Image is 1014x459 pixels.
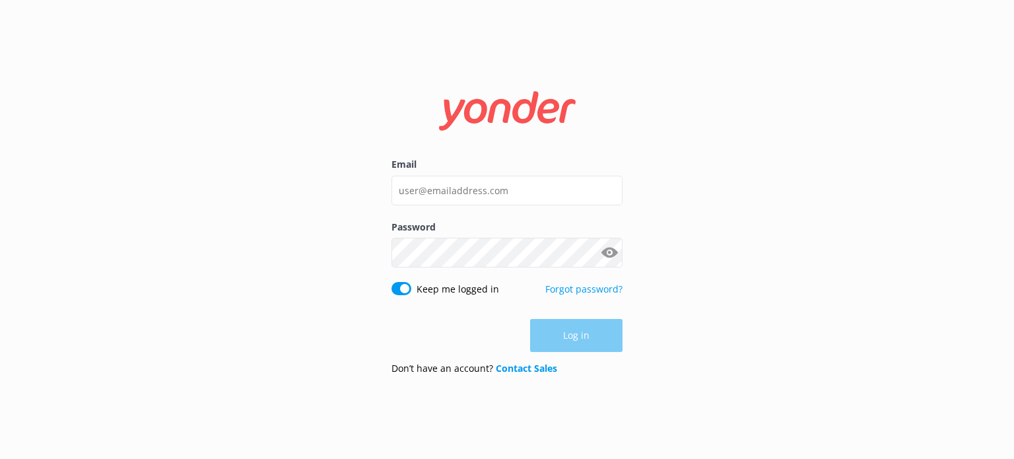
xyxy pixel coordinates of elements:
[596,240,623,266] button: Show password
[391,361,557,376] p: Don’t have an account?
[391,176,623,205] input: user@emailaddress.com
[391,157,623,172] label: Email
[496,362,557,374] a: Contact Sales
[417,282,499,297] label: Keep me logged in
[391,220,623,234] label: Password
[545,283,623,295] a: Forgot password?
